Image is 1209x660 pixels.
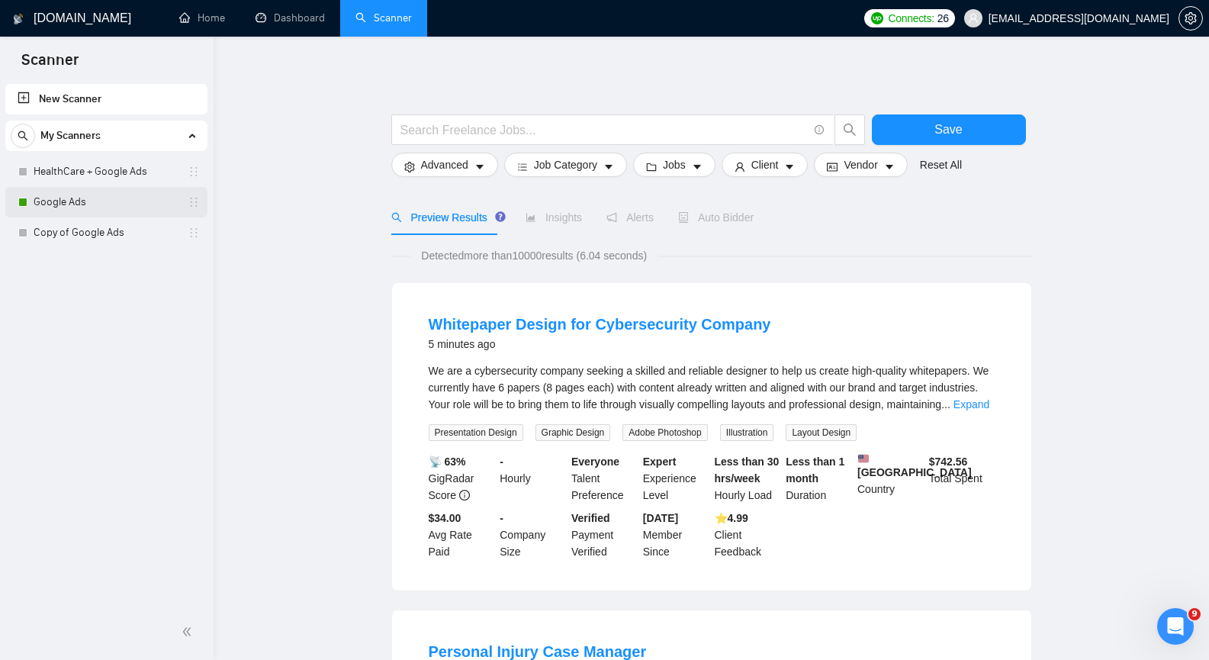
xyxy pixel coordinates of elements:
button: setting [1178,6,1203,31]
a: searchScanner [355,11,412,24]
button: userClientcaret-down [722,153,809,177]
a: Whitepaper Design for Cybersecurity Company [429,316,771,333]
b: [GEOGRAPHIC_DATA] [857,453,972,478]
span: folder [646,161,657,172]
span: notification [606,212,617,223]
span: caret-down [474,161,485,172]
div: We are a cybersecurity company seeking a skilled and reliable designer to help us create high-qua... [429,362,995,413]
span: Scanner [9,49,91,81]
span: Client [751,156,779,173]
span: Advanced [421,156,468,173]
button: idcardVendorcaret-down [814,153,907,177]
span: Job Category [534,156,597,173]
span: Vendor [844,156,877,173]
span: Connects: [888,10,934,27]
span: Alerts [606,211,654,224]
a: setting [1178,12,1203,24]
div: Tooltip anchor [494,210,507,224]
div: 5 minutes ago [429,335,771,353]
b: Verified [571,512,610,524]
span: holder [188,196,200,208]
b: Everyone [571,456,619,468]
span: Auto Bidder [678,211,754,224]
li: My Scanners [5,121,207,248]
a: New Scanner [18,84,195,114]
span: idcard [827,161,838,172]
span: Preview Results [391,211,501,224]
span: search [835,123,864,137]
span: holder [188,227,200,239]
span: We are a cybersecurity company seeking a skilled and reliable designer to help us create high-qua... [429,365,989,410]
div: Avg Rate Paid [426,510,497,560]
b: - [500,512,503,524]
img: 🇺🇸 [858,453,869,464]
li: New Scanner [5,84,207,114]
button: search [11,124,35,148]
b: - [500,456,503,468]
b: [DATE] [643,512,678,524]
div: Talent Preference [568,453,640,504]
span: caret-down [884,161,895,172]
span: 9 [1188,608,1201,620]
b: Less than 1 month [786,456,844,485]
div: GigRadar Score [426,453,497,504]
div: Experience Level [640,453,712,504]
span: setting [1179,12,1202,24]
span: info-circle [459,490,470,501]
span: info-circle [815,125,825,135]
span: search [391,212,402,223]
b: $34.00 [429,512,461,524]
span: Layout Design [786,424,857,441]
span: user [968,13,979,24]
span: My Scanners [40,121,101,151]
span: Illustration [720,424,774,441]
span: robot [678,212,689,223]
b: $ 742.56 [929,456,968,468]
span: Graphic Design [535,424,611,441]
button: settingAdvancedcaret-down [391,153,498,177]
a: HealthCare + Google Ads [34,156,178,187]
span: area-chart [526,212,536,223]
button: folderJobscaret-down [633,153,715,177]
span: caret-down [603,161,614,172]
span: bars [517,161,528,172]
span: 26 [937,10,949,27]
div: Company Size [497,510,568,560]
div: Total Spent [926,453,998,504]
b: Less than 30 hrs/week [715,456,780,485]
div: Country [854,453,926,504]
span: double-left [182,624,197,639]
img: logo [13,7,24,31]
div: Hourly Load [712,453,783,504]
a: homeHome [179,11,225,24]
a: Google Ads [34,187,178,217]
span: caret-down [692,161,703,172]
b: 📡 63% [429,456,466,468]
span: user [735,161,745,172]
span: setting [404,161,415,172]
button: barsJob Categorycaret-down [504,153,627,177]
a: Copy of Google Ads [34,217,178,248]
iframe: Intercom live chat [1157,608,1194,645]
div: Client Feedback [712,510,783,560]
span: Save [934,120,962,139]
button: Save [872,114,1026,145]
input: Search Freelance Jobs... [400,121,808,140]
span: Detected more than 10000 results (6.04 seconds) [410,247,658,264]
b: ⭐️ 4.99 [715,512,748,524]
a: Reset All [920,156,962,173]
div: Payment Verified [568,510,640,560]
div: Duration [783,453,854,504]
img: upwork-logo.png [871,12,883,24]
div: Hourly [497,453,568,504]
button: search [834,114,865,145]
span: holder [188,166,200,178]
a: dashboardDashboard [256,11,325,24]
span: Adobe Photoshop [622,424,707,441]
a: Expand [953,398,989,410]
b: Expert [643,456,677,468]
span: search [11,130,34,141]
div: Member Since [640,510,712,560]
span: caret-down [784,161,795,172]
span: ... [941,398,950,410]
